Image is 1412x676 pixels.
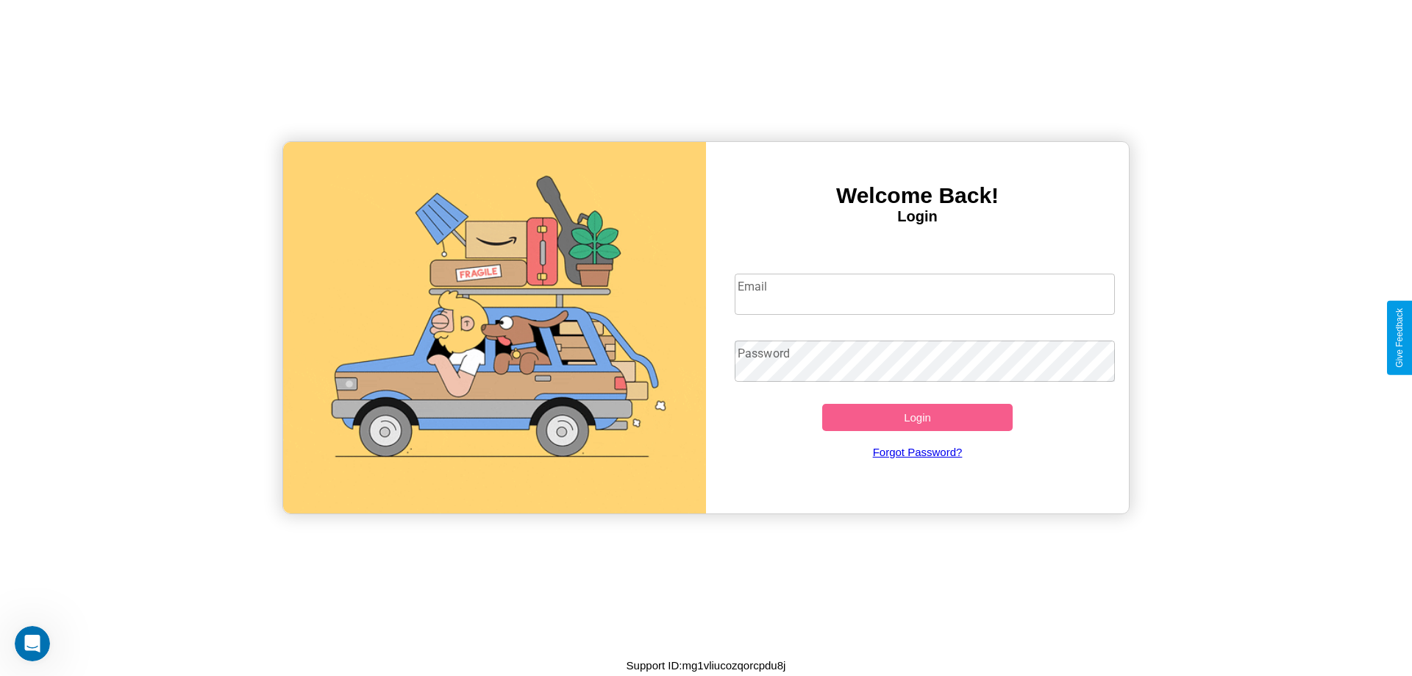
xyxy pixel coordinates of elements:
iframe: Intercom live chat [15,626,50,661]
h4: Login [706,208,1129,225]
a: Forgot Password? [727,431,1108,473]
h3: Welcome Back! [706,183,1129,208]
img: gif [283,142,706,513]
p: Support ID: mg1vliucozqorcpdu8j [627,655,786,675]
button: Login [822,404,1013,431]
div: Give Feedback [1394,308,1405,368]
